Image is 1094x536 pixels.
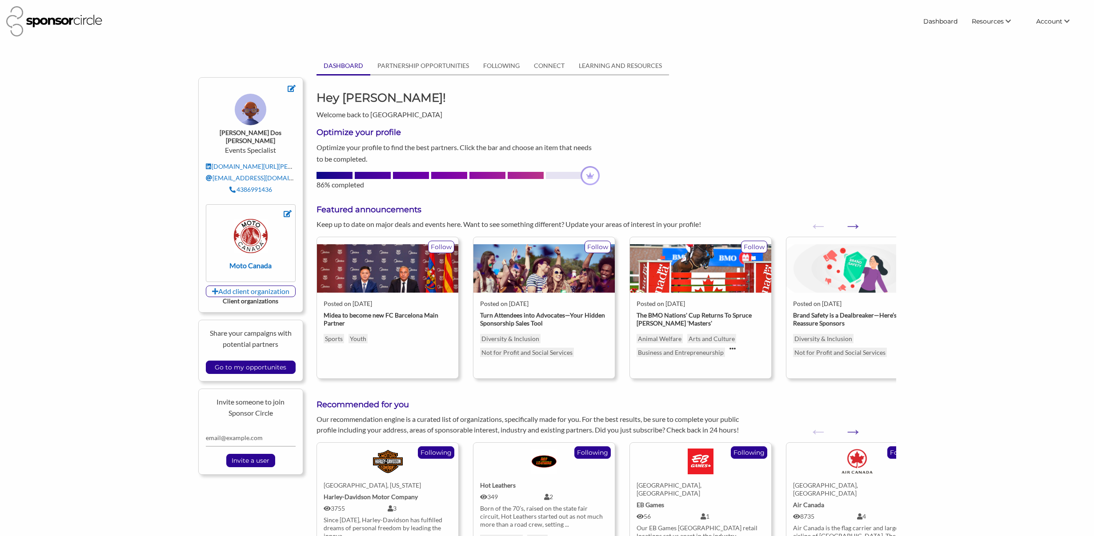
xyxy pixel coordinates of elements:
[324,334,344,343] a: Sports
[210,361,291,373] input: Go to my opportunites
[1029,13,1088,29] li: Account
[731,447,767,458] p: Following
[229,261,272,270] strong: Moto Canada
[480,300,608,308] div: Posted on [DATE]
[1036,17,1062,25] span: Account
[809,422,818,431] button: Previous
[480,493,544,501] div: 349
[206,94,296,197] div: Events Specialist
[310,219,754,230] div: Keep up to date on major deals and events here. Want to see something different? Update your area...
[227,454,274,467] input: Invite a user
[480,481,516,489] strong: Hot Leathers
[786,244,928,293] img: hro2n78csy6xogamkarv.png
[585,241,610,253] p: Follow
[476,57,527,74] a: FOLLOWING
[637,334,683,343] p: Animal Welfare
[429,241,454,253] p: Follow
[916,13,965,29] a: Dashboard
[637,481,765,497] div: [GEOGRAPHIC_DATA], [GEOGRAPHIC_DATA]
[480,311,605,327] strong: Turn Attendees into Advocates—Your Hidden Sponsorship Sales Tool
[581,166,600,185] img: dashboard-profile-progress-crown-a4ad1e52.png
[349,334,368,343] a: Youth
[317,399,896,410] h3: Recommended for you
[793,300,921,308] div: Posted on [DATE]
[841,449,873,474] img: Air Canada Logo
[388,504,452,512] div: 3
[217,219,285,269] a: Moto Canada
[637,501,664,508] strong: EB Games
[965,13,1029,29] li: Resources
[370,57,476,74] a: PARTNERSHIP OPPORTUNITIES
[527,57,572,74] a: CONNECT
[229,186,272,193] a: 4386991436
[369,449,407,474] img: Logo
[310,414,754,435] div: Our recommendation engine is a curated list of organizations, specifically made for you. For the ...
[793,512,857,520] div: 8735
[572,57,669,74] a: LEARNING AND RESOURCES
[688,449,713,474] img: EB Games Logo
[844,422,853,431] button: Next
[793,334,854,343] p: Diversity & Inclusion
[480,348,574,357] p: Not for Profit and Social Services
[206,286,296,297] a: Add client organization
[809,217,818,226] button: Previous
[473,244,615,293] img: q1u5f2njez4wmhyqyyjf.png
[206,429,296,447] input: email@example.com
[857,512,921,520] div: 4
[206,163,377,170] a: [DOMAIN_NAME][URL][PERSON_NAME][PERSON_NAME]
[418,447,454,458] p: Following
[324,481,452,489] div: [GEOGRAPHIC_DATA], [US_STATE]
[575,447,610,458] p: Following
[888,447,923,458] p: Following
[206,396,296,419] p: Invite someone to join Sponsor Circle
[637,300,765,308] div: Posted on [DATE]
[630,244,771,293] img: efthcbfqjzbgsek6vial.jpg
[317,204,896,215] h3: Featured announcements
[793,348,887,357] p: Not for Profit and Social Services
[637,512,701,520] div: 56
[235,94,266,125] img: ToyFaces_Colored_BG_8_cw6kwm
[480,504,608,528] div: Born of the 70’s, raised on the state fair circuit, Hot Leathers started out as not much more tha...
[972,17,1004,25] span: Resources
[317,90,451,106] h1: Hey [PERSON_NAME]!
[310,90,458,120] div: Welcome back to [GEOGRAPHIC_DATA]
[234,219,268,253] img: yp66v0sasgcapjckc3yt
[324,311,438,327] strong: Midea to become new FC Barcelona Main Partner
[637,311,752,327] strong: The BMO Nations' Cup Returns To Spruce [PERSON_NAME] 'Masters'
[317,57,370,74] a: DASHBOARD
[220,129,281,144] strong: [PERSON_NAME] Dos [PERSON_NAME]
[531,449,557,474] img: Hot Leathers Logo
[793,501,824,508] strong: Air Canada
[687,334,736,343] p: Arts and Culture
[544,493,608,501] div: 2
[6,6,102,36] img: Sponsor Circle Logo
[324,300,452,308] div: Posted on [DATE]
[637,348,725,357] p: Business and Entrepreneurship
[317,127,600,138] h3: Optimize your profile
[844,217,853,226] button: Next
[206,327,296,350] p: Share your campaigns with potential partners
[317,244,458,293] img: IMAGE_1.jpg
[701,512,765,520] div: 1
[741,241,767,253] p: Follow
[324,493,418,500] strong: Harley-Davidson Motor Company
[480,334,541,343] p: Diversity & Inclusion
[317,142,600,164] p: Optimize your profile to find the best partners. Click the bar and choose an item that needs to b...
[206,174,317,182] a: [EMAIL_ADDRESS][DOMAIN_NAME]
[793,311,918,327] strong: Brand Safety is a Dealbreaker—Here’s How to Reassure Sponsors
[223,297,278,305] strong: Client organizations
[793,481,921,497] div: [GEOGRAPHIC_DATA], [GEOGRAPHIC_DATA]
[317,179,600,190] div: 86% completed
[324,504,388,512] div: 3755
